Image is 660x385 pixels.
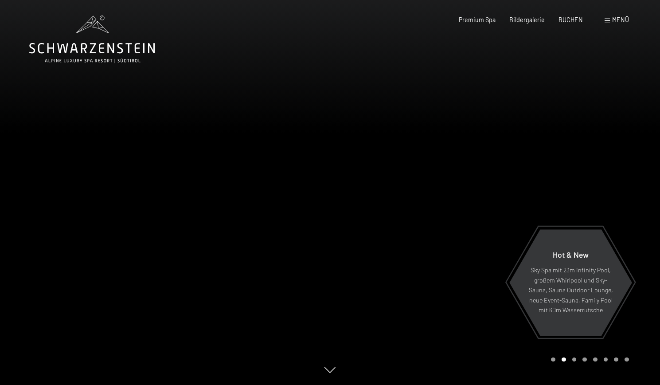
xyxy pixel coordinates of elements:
[551,357,555,362] div: Carousel Page 1
[572,357,577,362] div: Carousel Page 3
[509,16,545,24] a: Bildergalerie
[553,250,589,259] span: Hot & New
[558,16,583,24] a: BUCHEN
[612,16,629,24] span: Menü
[604,357,608,362] div: Carousel Page 6
[528,265,613,315] p: Sky Spa mit 23m Infinity Pool, großem Whirlpool und Sky-Sauna, Sauna Outdoor Lounge, neue Event-S...
[509,229,633,336] a: Hot & New Sky Spa mit 23m Infinity Pool, großem Whirlpool und Sky-Sauna, Sauna Outdoor Lounge, ne...
[625,357,629,362] div: Carousel Page 8
[582,357,587,362] div: Carousel Page 4
[459,16,496,24] a: Premium Spa
[548,357,629,362] div: Carousel Pagination
[593,357,598,362] div: Carousel Page 5
[562,357,566,362] div: Carousel Page 2 (Current Slide)
[614,357,618,362] div: Carousel Page 7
